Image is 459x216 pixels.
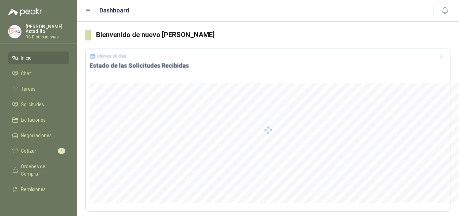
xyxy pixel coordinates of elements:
[21,132,52,139] span: Negociaciones
[58,148,65,154] span: 4
[21,116,46,124] span: Licitaciones
[21,147,36,155] span: Cotizar
[26,24,69,34] p: [PERSON_NAME] Astudillo
[8,183,69,196] a: Remisiones
[26,35,69,39] p: RG Distribuciones
[21,54,32,62] span: Inicio
[21,70,31,77] span: Chat
[8,198,69,211] a: Configuración
[8,160,69,180] a: Órdenes de Compra
[21,101,44,108] span: Solicitudes
[8,114,69,126] a: Licitaciones
[8,67,69,80] a: Chat
[8,52,69,64] a: Inicio
[21,163,63,178] span: Órdenes de Compra
[8,8,42,16] img: Logo peakr
[8,25,21,38] img: Company Logo
[96,30,451,40] h3: Bienvenido de nuevo [PERSON_NAME]
[8,83,69,95] a: Tareas
[21,186,46,193] span: Remisiones
[8,98,69,111] a: Solicitudes
[8,129,69,142] a: Negociaciones
[99,6,129,15] h1: Dashboard
[8,145,69,157] a: Cotizar4
[21,85,36,93] span: Tareas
